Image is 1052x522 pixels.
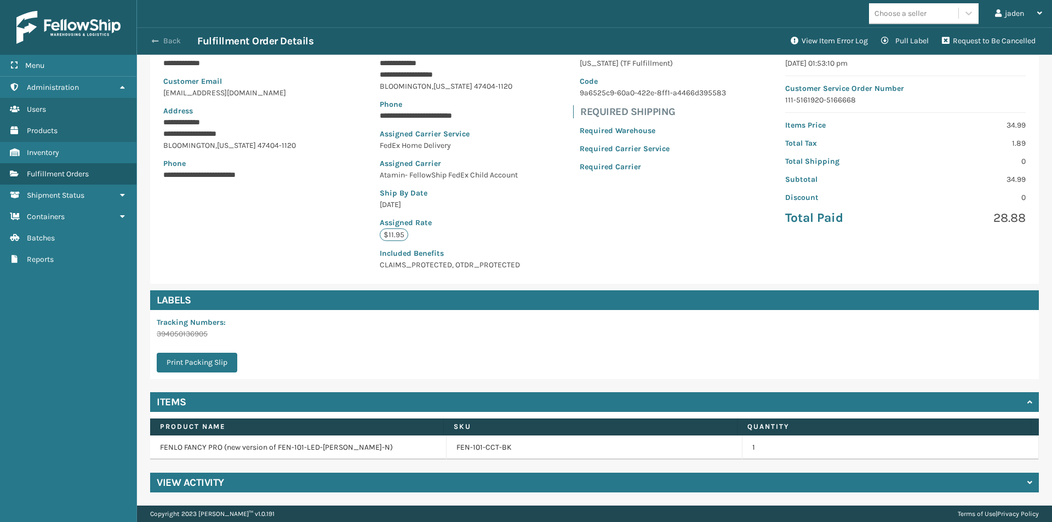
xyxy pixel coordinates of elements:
[580,125,726,136] p: Required Warehouse
[147,36,197,46] button: Back
[997,510,1039,518] a: Privacy Policy
[27,191,84,200] span: Shipment Status
[912,174,1026,185] p: 34.99
[27,169,89,179] span: Fulfillment Orders
[157,353,237,372] button: Print Packing Slip
[785,94,1026,106] p: 111-5161920-5166668
[150,435,447,460] td: FENLO FANCY PRO (new version of FEN-101-LED-[PERSON_NAME]-N)
[874,30,935,52] button: Pull Label
[912,119,1026,131] p: 34.99
[785,58,1026,69] p: [DATE] 01:53:10 pm
[912,156,1026,167] p: 0
[785,83,1026,94] p: Customer Service Order Number
[157,328,244,340] p: 394050136905
[163,141,215,150] span: BLOOMINGTON
[163,158,320,169] p: Phone
[747,422,1021,432] label: Quantity
[380,169,521,181] p: Atamin- FellowShip FedEx Child Account
[27,233,55,243] span: Batches
[935,30,1042,52] button: Request to Be Cancelled
[27,212,65,221] span: Containers
[432,82,433,91] span: ,
[380,187,521,199] p: Ship By Date
[454,422,727,432] label: SKU
[874,8,927,19] div: Choose a seller
[27,148,59,157] span: Inventory
[474,82,512,91] span: 47404-1120
[163,76,320,87] p: Customer Email
[160,422,433,432] label: Product Name
[16,11,121,44] img: logo
[197,35,313,48] h3: Fulfillment Order Details
[580,105,733,118] h4: Required Shipping
[380,248,521,259] p: Included Benefits
[580,58,726,69] p: [US_STATE] (TF Fulfillment)
[785,210,899,226] p: Total Paid
[912,137,1026,149] p: 1.89
[942,37,950,44] i: Request to Be Cancelled
[27,255,54,264] span: Reports
[25,61,44,70] span: Menu
[380,82,432,91] span: BLOOMINGTON
[958,510,996,518] a: Terms of Use
[785,156,899,167] p: Total Shipping
[380,128,521,140] p: Assigned Carrier Service
[27,126,58,135] span: Products
[784,30,874,52] button: View Item Error Log
[380,158,521,169] p: Assigned Carrier
[580,161,726,173] p: Required Carrier
[380,228,408,241] p: $11.95
[912,192,1026,203] p: 0
[881,37,889,44] i: Pull Label
[150,506,275,522] p: Copyright 2023 [PERSON_NAME]™ v 1.0.191
[433,82,472,91] span: [US_STATE]
[380,99,521,110] p: Phone
[785,119,899,131] p: Items Price
[217,141,256,150] span: [US_STATE]
[785,174,899,185] p: Subtotal
[456,442,512,453] a: FEN-101-CCT-BK
[380,199,521,210] p: [DATE]
[150,290,1039,310] h4: Labels
[380,248,521,269] span: CLAIMS_PROTECTED, OTDR_PROTECTED
[958,506,1039,522] div: |
[742,435,1039,460] td: 1
[580,76,726,87] p: Code
[258,141,296,150] span: 47404-1120
[580,87,726,99] p: 9a6525c9-60a0-422e-8ff1-a4466d395583
[380,140,521,151] p: FedEx Home Delivery
[912,210,1026,226] p: 28.88
[27,83,79,92] span: Administration
[785,137,899,149] p: Total Tax
[380,217,521,228] p: Assigned Rate
[157,318,226,327] span: Tracking Numbers :
[157,476,224,489] h4: View Activity
[163,106,193,116] span: Address
[215,141,217,150] span: ,
[791,37,798,44] i: View Item Error Log
[785,192,899,203] p: Discount
[27,105,46,114] span: Users
[580,143,726,154] p: Required Carrier Service
[163,87,320,99] p: [EMAIL_ADDRESS][DOMAIN_NAME]
[157,395,186,409] h4: Items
